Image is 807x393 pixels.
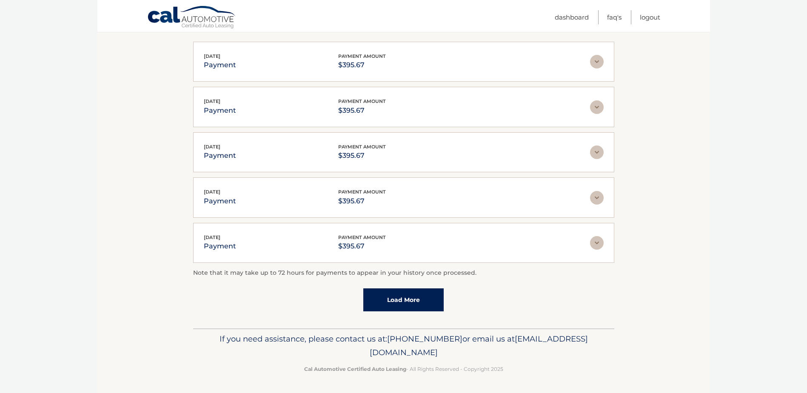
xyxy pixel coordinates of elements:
span: payment amount [338,234,386,240]
span: [PHONE_NUMBER] [387,334,462,344]
p: payment [204,150,236,162]
a: Dashboard [555,10,589,24]
img: accordion-rest.svg [590,236,604,250]
p: $395.67 [338,195,386,207]
p: $395.67 [338,150,386,162]
span: payment amount [338,189,386,195]
p: If you need assistance, please contact us at: or email us at [199,332,609,359]
span: payment amount [338,144,386,150]
p: payment [204,59,236,71]
img: accordion-rest.svg [590,100,604,114]
strong: Cal Automotive Certified Auto Leasing [304,366,406,372]
img: accordion-rest.svg [590,191,604,205]
a: FAQ's [607,10,622,24]
img: accordion-rest.svg [590,55,604,68]
p: payment [204,195,236,207]
a: Cal Automotive [147,6,237,30]
p: $395.67 [338,59,386,71]
img: accordion-rest.svg [590,145,604,159]
span: [DATE] [204,189,220,195]
p: payment [204,105,236,117]
span: [DATE] [204,234,220,240]
p: $395.67 [338,105,386,117]
p: payment [204,240,236,252]
p: - All Rights Reserved - Copyright 2025 [199,365,609,373]
p: $395.67 [338,240,386,252]
p: Note that it may take up to 72 hours for payments to appear in your history once processed. [193,268,614,278]
span: [EMAIL_ADDRESS][DOMAIN_NAME] [370,334,588,357]
span: [DATE] [204,144,220,150]
a: Logout [640,10,660,24]
span: payment amount [338,53,386,59]
a: Load More [363,288,444,311]
span: payment amount [338,98,386,104]
span: [DATE] [204,53,220,59]
span: [DATE] [204,98,220,104]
